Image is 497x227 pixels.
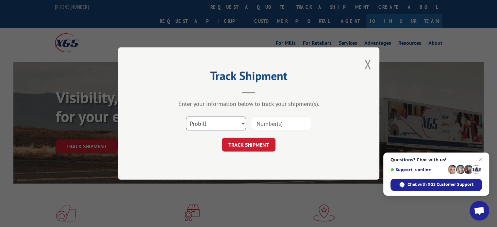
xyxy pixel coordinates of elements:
[470,201,489,220] a: Open chat
[390,157,482,162] span: Questions? Chat with us!
[151,100,347,107] div: Enter your information below to track your shipment(s).
[151,71,347,84] h2: Track Shipment
[364,56,371,73] button: Close modal
[390,167,445,172] span: Support is online
[390,179,482,191] span: Chat with XGS Customer Support
[222,138,275,152] button: TRACK SHIPMENT
[251,117,311,130] input: Number(s)
[407,182,473,187] span: Chat with XGS Customer Support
